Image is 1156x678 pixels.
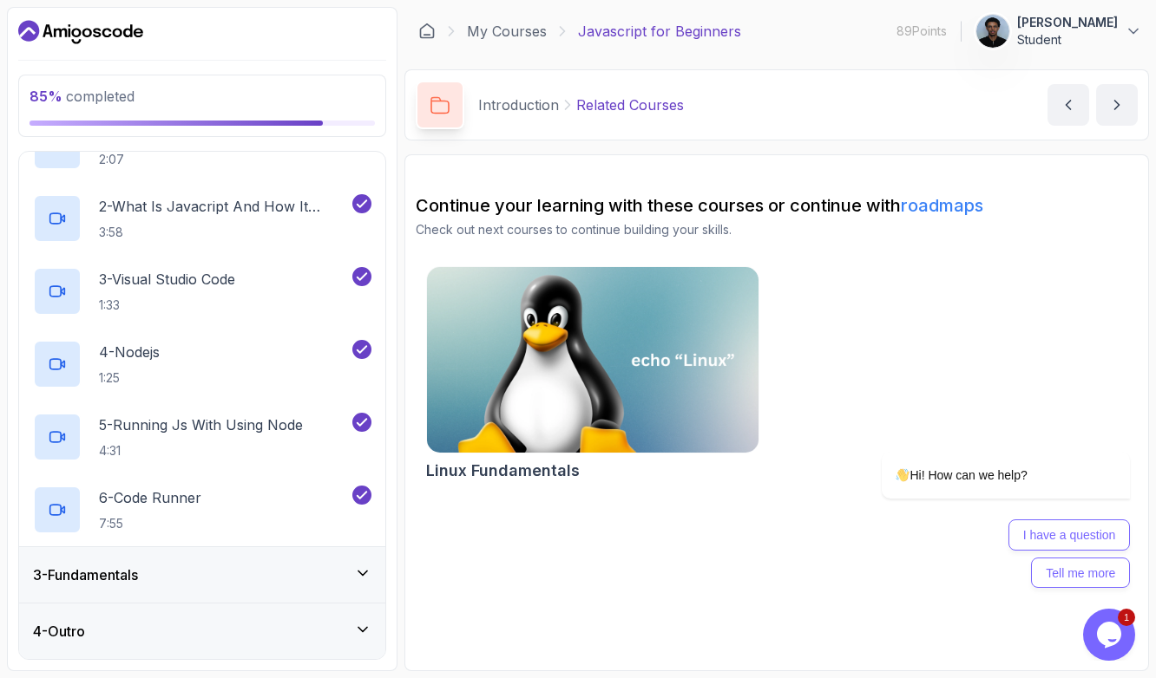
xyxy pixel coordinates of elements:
[826,295,1139,600] iframe: chat widget
[467,21,547,42] a: My Courses
[33,486,371,534] button: 6-Code Runner7:55
[33,267,371,316] button: 3-Visual Studio Code1:33
[18,18,143,46] a: Dashboard
[33,194,371,243] button: 2-What Is Javacript And How It Works3:58
[99,442,303,460] p: 4:31
[416,221,1138,238] p: Check out next courses to continue building your skills.
[901,195,983,216] a: roadmaps
[33,340,371,388] button: 4-Nodejs1:25
[897,23,947,40] p: 89 Points
[478,95,559,115] p: Introduction
[30,88,62,105] span: 85 %
[1017,14,1118,31] p: [PERSON_NAME]
[99,269,235,290] p: 3 - Visual Studio Code
[33,413,371,461] button: 5-Running Js With Using Node4:31
[99,297,235,314] p: 1:33
[427,267,759,453] img: Linux Fundamentals card
[33,621,85,642] h3: 4 - Outro
[576,95,684,115] p: Related Courses
[99,196,349,217] p: 2 - What Is Javacript And How It Works
[99,224,349,241] p: 3:58
[99,151,286,168] p: 2:07
[30,88,135,105] span: completed
[976,15,1009,48] img: user profile image
[426,459,580,483] h2: Linux Fundamentals
[99,487,201,508] p: 6 - Code Runner
[33,564,138,585] h3: 3 - Fundamentals
[19,603,385,659] button: 4-Outro
[99,414,303,435] p: 5 - Running Js With Using Node
[99,342,160,362] p: 4 - Nodejs
[99,369,160,387] p: 1:25
[1048,84,1089,126] button: previous content
[578,21,741,42] p: Javascript for Beginners
[426,266,759,483] a: Linux Fundamentals cardLinux Fundamentals
[418,23,436,40] a: Dashboard
[1017,31,1118,49] p: Student
[19,547,385,603] button: 3-Fundamentals
[975,14,1142,49] button: user profile image[PERSON_NAME]Student
[1096,84,1138,126] button: next content
[1083,609,1139,661] iframe: chat widget
[99,515,201,532] p: 7:55
[416,193,1138,218] h2: Continue your learning with these courses or continue with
